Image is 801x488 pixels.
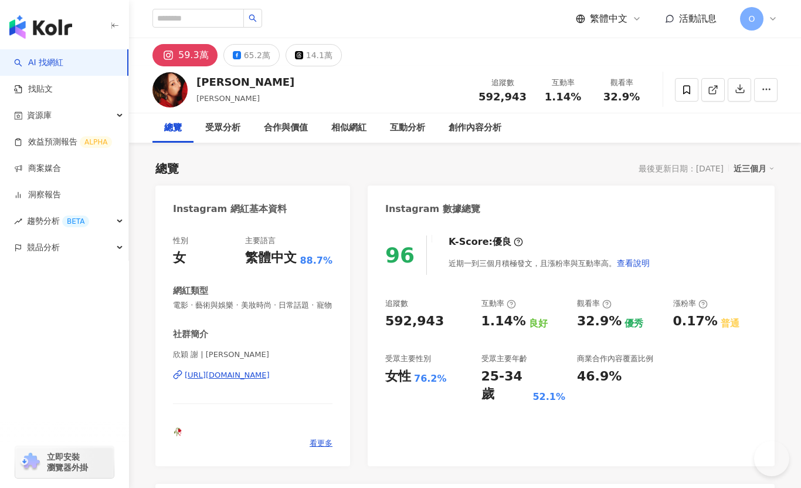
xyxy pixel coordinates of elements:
[617,258,650,268] span: 查看說明
[245,249,297,267] div: 繁體中文
[385,368,411,386] div: 女性
[14,217,22,226] span: rise
[599,77,644,89] div: 觀看率
[173,349,332,360] span: 欣穎 謝 | [PERSON_NAME]
[577,368,622,386] div: 46.9%
[529,317,548,330] div: 良好
[385,354,431,364] div: 受眾主要性別
[306,47,332,63] div: 14.1萬
[414,372,447,385] div: 76.2%
[47,452,88,473] span: 立即安裝 瀏覽器外掛
[264,121,308,135] div: 合作與價值
[173,428,182,436] span: 🥀
[245,235,276,246] div: 主要語言
[19,453,42,472] img: chrome extension
[748,12,755,25] span: O
[449,121,501,135] div: 創作內容分析
[15,446,114,478] a: chrome extension立即安裝 瀏覽器外掛
[493,235,511,248] div: 優良
[390,121,425,135] div: 互動分析
[249,14,257,22] span: search
[545,91,581,103] span: 1.14%
[331,121,366,135] div: 相似網紅
[173,285,208,297] div: 網紅類型
[481,312,526,331] div: 1.14%
[14,57,63,69] a: searchAI 找網紅
[481,368,530,404] div: 25-34 歲
[385,298,408,309] div: 追蹤數
[721,317,739,330] div: 普通
[244,47,270,63] div: 65.2萬
[152,72,188,107] img: KOL Avatar
[449,251,650,275] div: 近期一到三個月積極發文，且漲粉率與互動率高。
[196,75,294,89] div: [PERSON_NAME]
[577,298,612,309] div: 觀看率
[679,13,717,24] span: 活動訊息
[639,164,724,173] div: 最後更新日期：[DATE]
[14,83,53,95] a: 找貼文
[205,121,240,135] div: 受眾分析
[754,441,789,476] iframe: Help Scout Beacon - Open
[27,208,89,234] span: 趨勢分析
[478,77,527,89] div: 追蹤數
[173,203,287,216] div: Instagram 網紅基本資料
[541,77,585,89] div: 互動率
[173,300,332,311] span: 電影 · 藝術與娛樂 · 美妝時尚 · 日常話題 · 寵物
[155,160,179,177] div: 總覽
[481,354,527,364] div: 受眾主要年齡
[185,370,270,381] div: [URL][DOMAIN_NAME]
[173,249,186,267] div: 女
[223,44,280,66] button: 65.2萬
[310,438,332,449] span: 看更多
[14,189,61,201] a: 洞察報告
[577,354,653,364] div: 商業合作內容覆蓋比例
[577,312,622,331] div: 32.9%
[14,163,61,174] a: 商案媒合
[173,235,188,246] div: 性別
[62,216,89,227] div: BETA
[385,243,415,267] div: 96
[673,312,718,331] div: 0.17%
[27,102,52,129] span: 資源庫
[673,298,708,309] div: 漲粉率
[152,44,218,66] button: 59.3萬
[616,251,650,275] button: 查看說明
[286,44,342,66] button: 14.1萬
[173,328,208,341] div: 社群簡介
[300,254,332,267] span: 88.7%
[449,235,523,248] div: K-Score :
[178,47,209,63] div: 59.3萬
[603,91,640,103] span: 32.9%
[173,370,332,381] a: [URL][DOMAIN_NAME]
[27,234,60,261] span: 競品分析
[196,94,260,103] span: [PERSON_NAME]
[734,161,775,176] div: 近三個月
[532,391,565,403] div: 52.1%
[9,15,72,39] img: logo
[385,203,480,216] div: Instagram 數據總覽
[481,298,516,309] div: 互動率
[385,312,444,331] div: 592,943
[590,12,627,25] span: 繁體中文
[14,136,112,148] a: 效益預測報告ALPHA
[164,121,182,135] div: 總覽
[624,317,643,330] div: 優秀
[478,90,527,103] span: 592,943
